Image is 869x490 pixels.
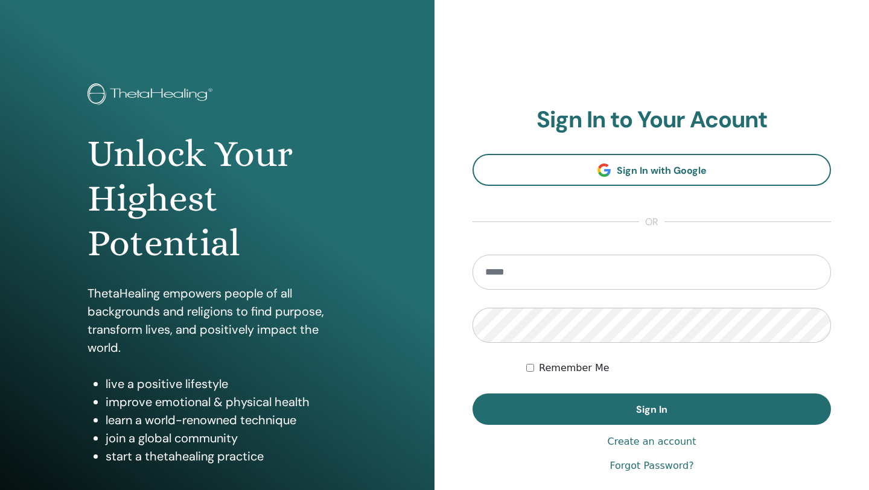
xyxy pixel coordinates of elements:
a: Create an account [607,434,696,449]
li: learn a world-renowned technique [106,411,347,429]
h2: Sign In to Your Acount [473,106,831,134]
span: Sign In with Google [617,164,707,177]
li: improve emotional & physical health [106,393,347,411]
li: start a thetahealing practice [106,447,347,465]
button: Sign In [473,393,831,425]
li: live a positive lifestyle [106,375,347,393]
p: ThetaHealing empowers people of all backgrounds and religions to find purpose, transform lives, a... [88,284,347,357]
a: Forgot Password? [610,459,693,473]
li: join a global community [106,429,347,447]
span: Sign In [636,403,667,416]
span: or [639,215,664,229]
a: Sign In with Google [473,154,831,186]
label: Remember Me [539,361,610,375]
h1: Unlock Your Highest Potential [88,132,347,266]
div: Keep me authenticated indefinitely or until I manually logout [526,361,831,375]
